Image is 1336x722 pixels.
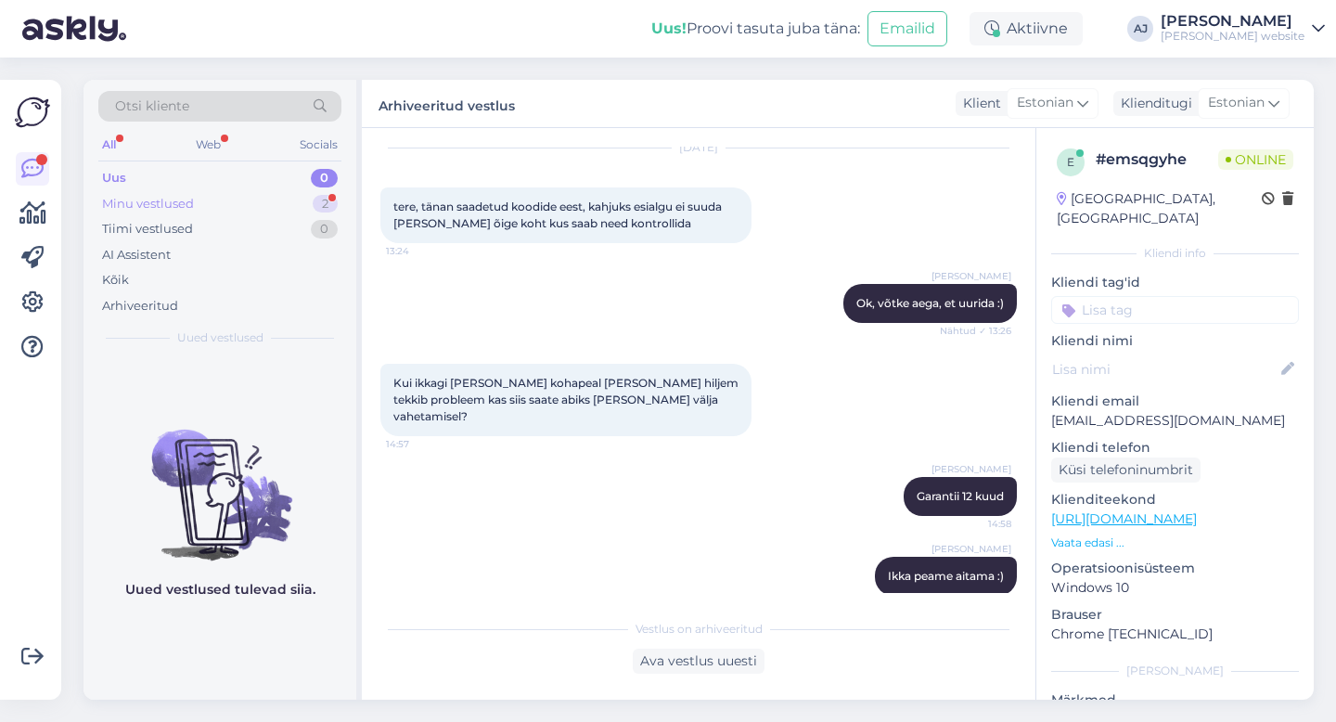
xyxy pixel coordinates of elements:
[102,169,126,187] div: Uus
[1051,510,1197,527] a: [URL][DOMAIN_NAME]
[867,11,947,46] button: Emailid
[1051,605,1299,625] p: Brauser
[83,396,356,563] img: No chats
[296,133,341,157] div: Socials
[651,18,860,40] div: Proovi tasuta juba täna:
[1113,94,1192,113] div: Klienditugi
[313,195,338,213] div: 2
[1161,14,1304,29] div: [PERSON_NAME]
[1051,438,1299,458] p: Kliendi telefon
[917,489,1004,503] span: Garantii 12 kuud
[380,139,1017,156] div: [DATE]
[931,542,1011,556] span: [PERSON_NAME]
[15,95,50,130] img: Askly Logo
[1127,16,1153,42] div: AJ
[888,569,1004,583] span: Ikka peame aitama :)
[1051,296,1299,324] input: Lisa tag
[942,517,1011,531] span: 14:58
[115,97,189,116] span: Otsi kliente
[102,297,178,316] div: Arhiveeritud
[970,12,1083,45] div: Aktiivne
[1161,29,1304,44] div: [PERSON_NAME] website
[393,376,741,423] span: Kui ikkagi [PERSON_NAME] kohapeal [PERSON_NAME] hiljem tekkib probleem kas siis saate abiks [PERS...
[931,462,1011,476] span: [PERSON_NAME]
[98,133,120,157] div: All
[192,133,225,157] div: Web
[386,244,456,258] span: 13:24
[379,91,515,116] label: Arhiveeritud vestlus
[393,200,725,230] span: tere, tänan saadetud koodide eest, kahjuks esialgu ei suuda [PERSON_NAME] õige koht kus saab need...
[651,19,687,37] b: Uus!
[633,649,764,674] div: Ava vestlus uuesti
[1161,14,1325,44] a: [PERSON_NAME][PERSON_NAME] website
[1051,411,1299,431] p: [EMAIL_ADDRESS][DOMAIN_NAME]
[1052,359,1278,380] input: Lisa nimi
[386,437,456,451] span: 14:57
[1057,189,1262,228] div: [GEOGRAPHIC_DATA], [GEOGRAPHIC_DATA]
[856,296,1004,310] span: Ok, võtke aega, et uurida :)
[1218,149,1293,170] span: Online
[102,271,129,290] div: Kõik
[1051,578,1299,598] p: Windows 10
[1051,625,1299,644] p: Chrome [TECHNICAL_ID]
[102,195,194,213] div: Minu vestlused
[1051,490,1299,509] p: Klienditeekond
[1017,93,1073,113] span: Estonian
[125,580,315,600] p: Uued vestlused tulevad siia.
[1051,392,1299,411] p: Kliendi email
[956,94,1001,113] div: Klient
[1051,690,1299,710] p: Märkmed
[636,621,763,638] span: Vestlus on arhiveeritud
[940,324,1011,338] span: Nähtud ✓ 13:26
[177,329,263,346] span: Uued vestlused
[931,269,1011,283] span: [PERSON_NAME]
[1051,458,1201,483] div: Küsi telefoninumbrit
[1096,148,1218,171] div: # emsqgyhe
[102,246,171,264] div: AI Assistent
[1051,535,1299,551] p: Vaata edasi ...
[311,169,338,187] div: 0
[1051,245,1299,262] div: Kliendi info
[1208,93,1265,113] span: Estonian
[1051,663,1299,679] div: [PERSON_NAME]
[1051,559,1299,578] p: Operatsioonisüsteem
[1067,155,1074,169] span: e
[1051,331,1299,351] p: Kliendi nimi
[102,220,193,239] div: Tiimi vestlused
[1051,273,1299,292] p: Kliendi tag'id
[311,220,338,239] div: 0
